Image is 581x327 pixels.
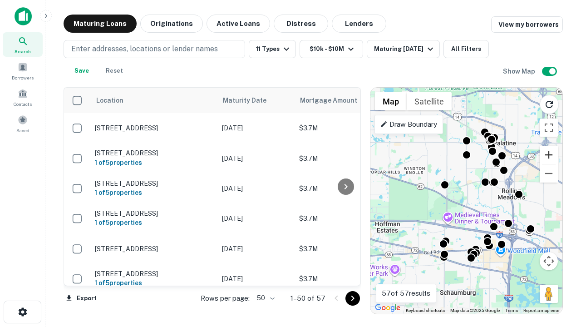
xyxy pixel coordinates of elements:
button: $10k - $10M [300,40,363,58]
p: [DATE] [222,244,290,254]
button: Show satellite imagery [407,92,452,110]
span: Map data ©2025 Google [450,308,500,313]
p: [STREET_ADDRESS] [95,209,213,218]
p: $3.7M [299,123,390,133]
th: Mortgage Amount [295,88,394,113]
span: Saved [16,127,30,134]
div: Maturing [DATE] [374,44,436,54]
button: Active Loans [207,15,270,33]
p: $3.7M [299,274,390,284]
img: Google [373,302,403,314]
p: [STREET_ADDRESS] [95,124,213,132]
button: All Filters [443,40,489,58]
a: Contacts [3,85,43,109]
button: Go to next page [345,291,360,306]
a: Borrowers [3,59,43,83]
h6: 1 of 5 properties [95,188,213,198]
button: Zoom in [540,146,558,164]
button: Export [64,292,99,305]
h6: 1 of 5 properties [95,158,213,168]
span: Borrowers [12,74,34,81]
h6: Show Map [503,66,537,76]
button: Drag Pegman onto the map to open Street View [540,285,558,303]
p: 1–50 of 57 [290,293,325,304]
button: Distress [274,15,328,33]
div: 0 0 [370,88,562,314]
button: Reload search area [540,95,559,114]
p: $3.7M [299,244,390,254]
p: [STREET_ADDRESS] [95,179,213,188]
a: Search [3,32,43,57]
th: Location [90,88,217,113]
p: [STREET_ADDRESS] [95,270,213,278]
p: [DATE] [222,183,290,193]
span: Search [15,48,31,55]
th: Maturity Date [217,88,295,113]
p: [STREET_ADDRESS] [95,245,213,253]
span: Contacts [14,100,32,108]
iframe: Chat Widget [536,225,581,269]
button: 11 Types [249,40,296,58]
button: Maturing [DATE] [367,40,440,58]
button: Zoom out [540,164,558,183]
p: [DATE] [222,213,290,223]
p: $3.7M [299,213,390,223]
button: Toggle fullscreen view [540,119,558,137]
button: Save your search to get updates of matches that match your search criteria. [67,62,96,80]
h6: 1 of 5 properties [95,278,213,288]
button: Show street map [375,92,407,110]
p: [DATE] [222,123,290,133]
button: Originations [140,15,203,33]
img: capitalize-icon.png [15,7,32,25]
a: View my borrowers [491,16,563,33]
p: [DATE] [222,154,290,163]
button: Enter addresses, locations or lender names [64,40,245,58]
button: Maturing Loans [64,15,137,33]
a: Open this area in Google Maps (opens a new window) [373,302,403,314]
button: Lenders [332,15,386,33]
span: Location [96,95,123,106]
p: 57 of 57 results [382,288,430,299]
a: Report a map error [523,308,560,313]
p: $3.7M [299,183,390,193]
span: Maturity Date [223,95,278,106]
div: 50 [253,292,276,305]
p: [DATE] [222,274,290,284]
button: Reset [100,62,129,80]
a: Saved [3,111,43,136]
button: Keyboard shortcuts [406,307,445,314]
p: [STREET_ADDRESS] [95,149,213,157]
p: Rows per page: [201,293,250,304]
a: Terms (opens in new tab) [505,308,518,313]
span: Mortgage Amount [300,95,369,106]
p: $3.7M [299,154,390,163]
p: Draw Boundary [380,119,437,130]
h6: 1 of 5 properties [95,218,213,228]
p: Enter addresses, locations or lender names [71,44,218,54]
